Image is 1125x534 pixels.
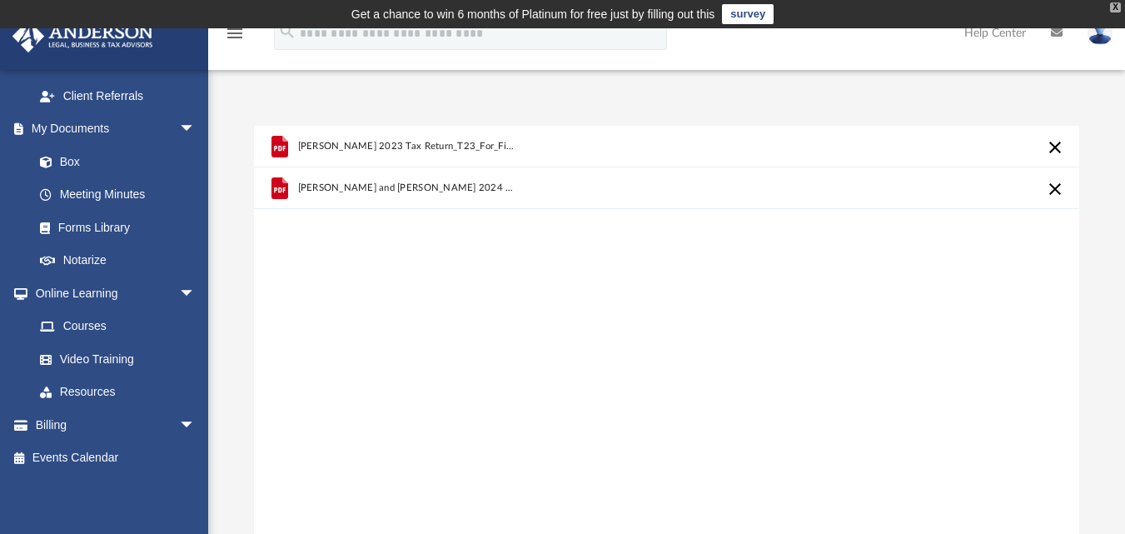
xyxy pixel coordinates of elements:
[12,442,221,475] a: Events Calendar
[23,376,212,409] a: Resources
[12,408,221,442] a: Billingarrow_drop_down
[225,23,245,43] i: menu
[23,244,212,277] a: Notarize
[23,79,212,112] a: Client Referrals
[179,408,212,442] span: arrow_drop_down
[351,4,715,24] div: Get a chance to win 6 months of Platinum for free just by filling out this
[1088,21,1113,45] img: User Pic
[278,22,296,41] i: search
[23,310,212,343] a: Courses
[23,342,204,376] a: Video Training
[225,32,245,43] a: menu
[1110,2,1121,12] div: close
[7,20,158,52] img: Anderson Advisors Platinum Portal
[1045,179,1065,199] button: Cancel this upload
[179,277,212,311] span: arrow_drop_down
[179,112,212,147] span: arrow_drop_down
[1045,137,1065,157] button: Cancel this upload
[12,112,212,146] a: My Documentsarrow_drop_down
[722,4,774,24] a: survey
[23,178,212,212] a: Meeting Minutes
[23,145,204,178] a: Box
[12,277,212,310] a: Online Learningarrow_drop_down
[298,141,517,152] span: [PERSON_NAME] 2023 Tax Return_T23_For_Filing.pdf
[298,182,517,193] span: [PERSON_NAME] and [PERSON_NAME] 2024 Tax Return Forms.pdf
[23,211,204,244] a: Forms Library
